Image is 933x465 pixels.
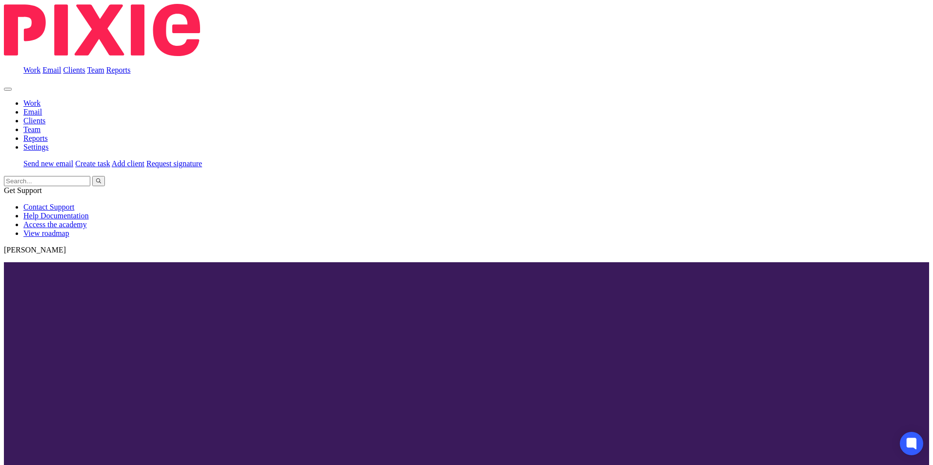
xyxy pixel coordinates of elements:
[87,66,104,74] a: Team
[42,66,61,74] a: Email
[23,203,74,211] a: Contact Support
[23,143,49,151] a: Settings
[92,176,105,186] button: Search
[4,4,200,56] img: Pixie
[4,186,42,194] span: Get Support
[23,159,73,168] a: Send new email
[4,246,929,254] p: [PERSON_NAME]
[23,212,89,220] a: Help Documentation
[23,220,87,229] a: Access the academy
[112,159,144,168] a: Add client
[146,159,202,168] a: Request signature
[75,159,110,168] a: Create task
[23,229,69,237] a: View roadmap
[63,66,85,74] a: Clients
[23,125,41,134] a: Team
[23,66,41,74] a: Work
[23,134,48,142] a: Reports
[23,116,45,125] a: Clients
[23,99,41,107] a: Work
[23,108,42,116] a: Email
[4,176,90,186] input: Search
[106,66,131,74] a: Reports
